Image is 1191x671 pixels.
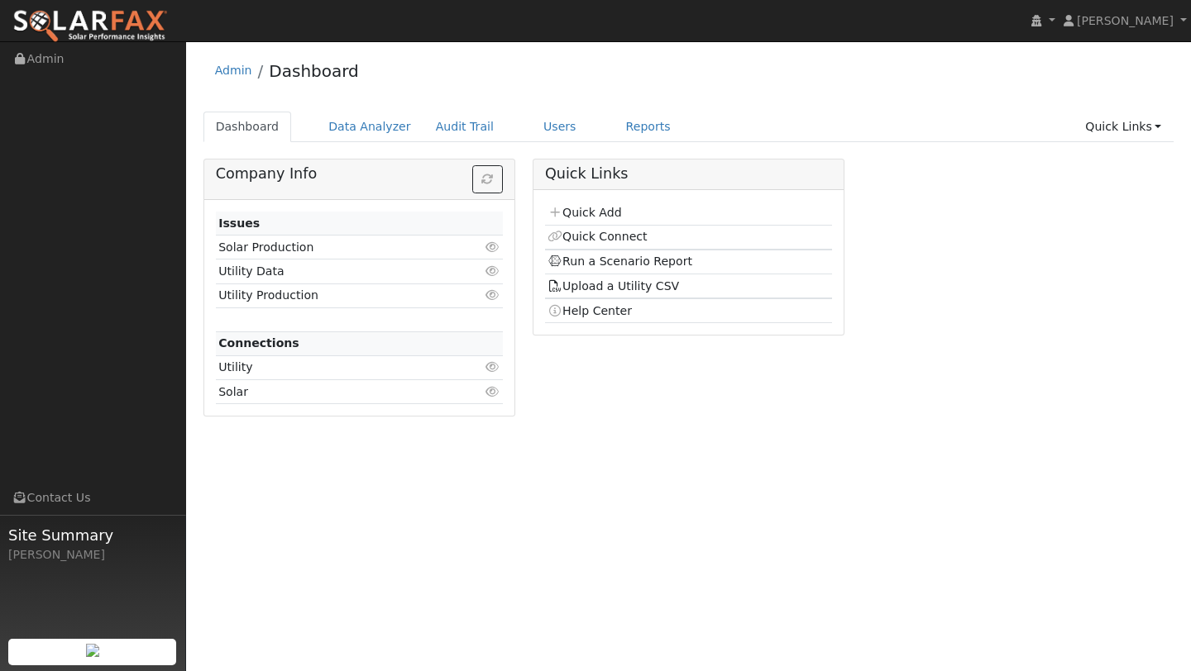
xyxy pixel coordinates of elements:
strong: Issues [218,217,260,230]
a: Dashboard [203,112,292,142]
a: Help Center [548,304,632,317]
a: Quick Connect [548,230,647,243]
i: Click to view [485,265,500,277]
img: retrieve [86,644,99,657]
a: Upload a Utility CSV [548,279,679,293]
h5: Company Info [216,165,503,183]
i: Click to view [485,289,500,301]
h5: Quick Links [545,165,832,183]
td: Utility Production [216,283,457,307]
a: Run a Scenario Report [548,255,692,268]
a: Users [531,112,589,142]
td: Solar [216,380,457,404]
div: [PERSON_NAME] [8,546,177,564]
span: Site Summary [8,524,177,546]
i: Click to view [485,241,500,253]
img: SolarFax [12,9,168,44]
span: [PERSON_NAME] [1077,14,1174,27]
a: Quick Add [548,206,621,219]
a: Reports [614,112,683,142]
a: Audit Trail [423,112,506,142]
td: Utility [216,355,457,379]
td: Utility Data [216,259,457,283]
i: Click to view [485,386,500,397]
td: Solar Production [216,236,457,259]
a: Quick Links [1073,112,1174,142]
strong: Connections [218,336,299,350]
a: Admin [215,64,252,77]
i: Click to view [485,361,500,373]
a: Data Analyzer [316,112,423,142]
a: Dashboard [269,61,359,81]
